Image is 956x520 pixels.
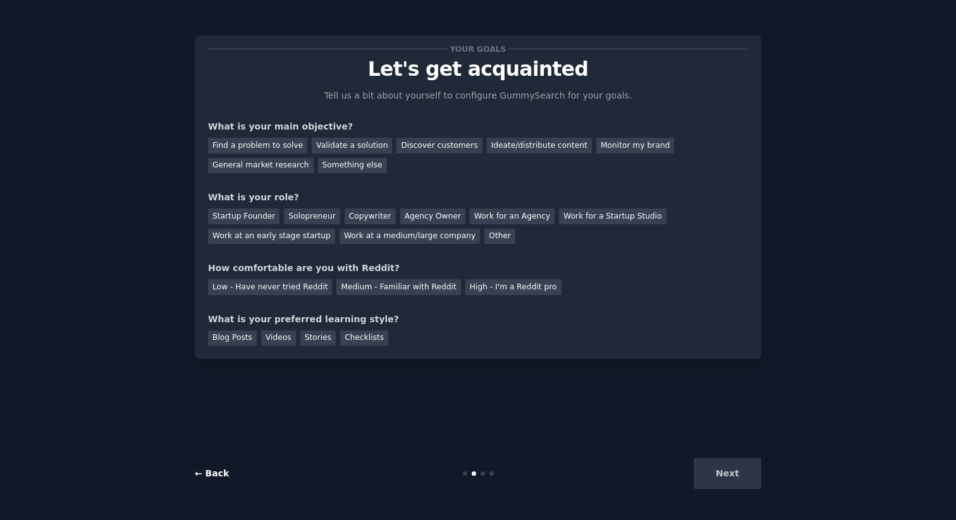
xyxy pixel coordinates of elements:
div: Monitor my brand [596,138,674,154]
div: Videos [261,330,296,346]
div: Discover customers [396,138,482,154]
div: Work at a medium/large company [340,229,480,245]
div: Validate a solution [312,138,392,154]
div: Low - Have never tried Reddit [208,279,332,295]
div: Find a problem to solve [208,138,307,154]
div: Work at an early stage startup [208,229,335,245]
div: Something else [318,158,387,174]
div: What is your preferred learning style? [208,313,748,326]
div: Startup Founder [208,209,279,224]
div: Ideate/distribute content [487,138,592,154]
div: What is your main objective? [208,120,748,133]
div: Work for an Agency [470,209,555,224]
div: Blog Posts [208,330,257,346]
div: General market research [208,158,314,174]
div: Solopreneur [284,209,340,224]
a: ← Back [195,468,229,478]
div: High - I'm a Reddit pro [465,279,561,295]
div: Other [484,229,515,245]
p: Tell us a bit about yourself to configure GummySearch for your goals. [319,89,637,102]
div: Medium - Familiar with Reddit [336,279,460,295]
div: Agency Owner [400,209,465,224]
div: How comfortable are you with Reddit? [208,262,748,275]
div: Copywriter [345,209,396,224]
div: Work for a Startup Studio [559,209,666,224]
div: Stories [300,330,336,346]
div: Checklists [340,330,388,346]
p: Let's get acquainted [208,58,748,80]
span: Your goals [448,42,508,56]
div: What is your role? [208,191,748,204]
